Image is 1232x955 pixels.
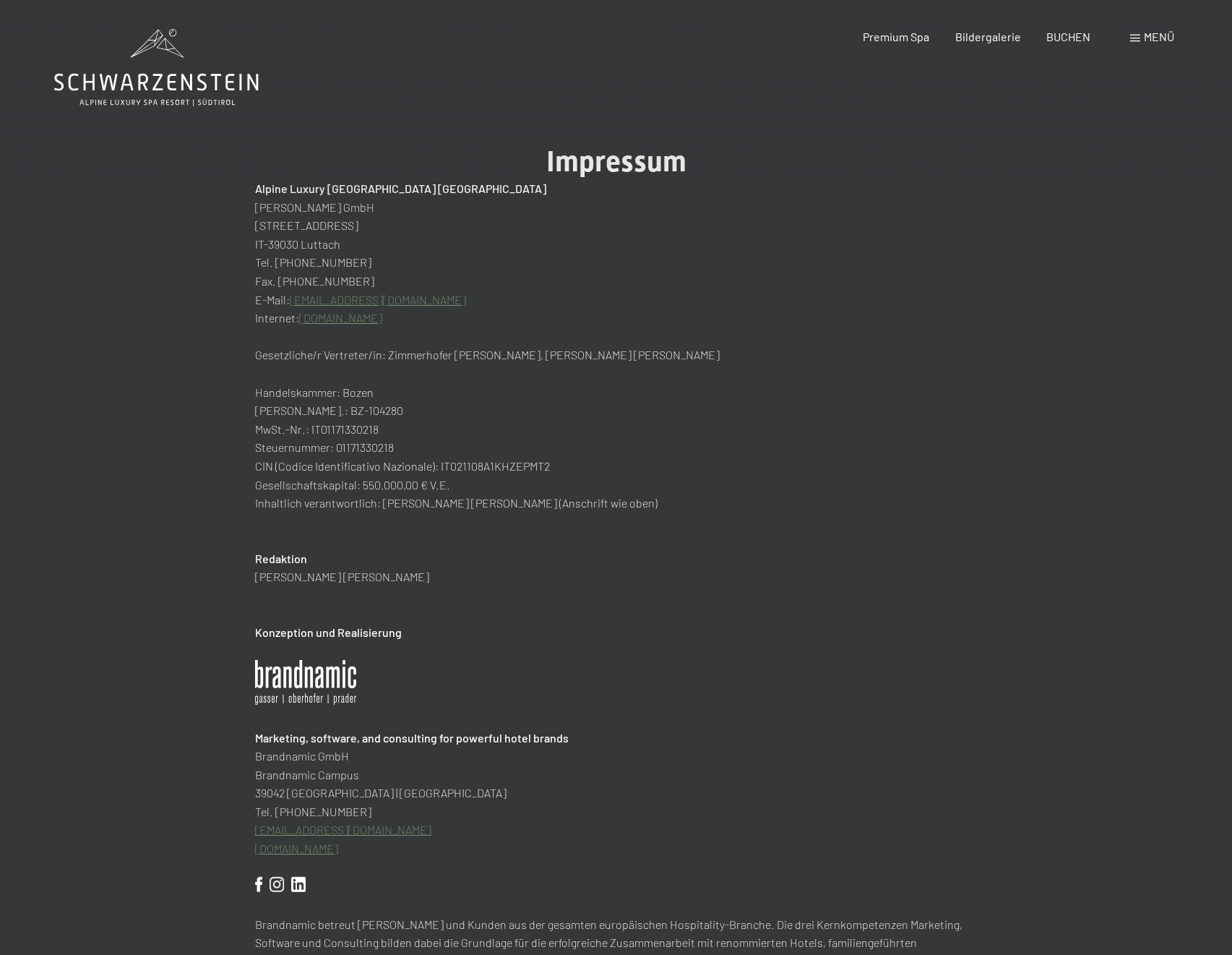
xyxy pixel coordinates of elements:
[1046,30,1090,43] a: BUCHEN
[1144,30,1174,43] span: Menü
[255,747,978,766] p: Brandnamic GmbH
[255,179,978,198] h2: Alpine Luxury [GEOGRAPHIC_DATA] [GEOGRAPHIC_DATA]
[255,438,978,457] p: Steuernummer: 01171330218
[863,30,929,43] a: Premium Spa
[255,766,978,784] p: Brandnamic Campus
[255,623,978,642] h2: Konzeption und Realisierung
[291,876,306,891] img: Brandnamic | Marketing, software, and consulting for powerful hotel brands
[955,30,1021,43] a: Bildergalerie
[255,876,262,891] img: Brandnamic | Marketing, software, and consulting for powerful hotel brands
[255,346,978,364] h3: Gesetzliche/r Vertreter/in: Zimmerhofer [PERSON_NAME], [PERSON_NAME] [PERSON_NAME]
[255,235,978,254] p: IT-39030 Luttach
[255,729,978,748] h2: Marketing, software, and consulting for powerful hotel brands
[255,420,978,439] p: MwSt.-Nr.: IT01171330218
[255,660,356,705] img: Brandnamic | Marketing, software, and consulting for powerful hotel brands
[255,476,978,494] p: Gesellschaftskapital: 550.000,00 € V.E.
[546,145,686,179] span: Impressum
[255,216,978,235] p: [STREET_ADDRESS]
[255,823,431,836] a: [EMAIL_ADDRESS][DOMAIN_NAME]
[255,784,978,802] p: 39042 [GEOGRAPHIC_DATA] | [GEOGRAPHIC_DATA]
[255,401,978,420] p: [PERSON_NAME].: BZ-104280
[255,841,338,855] a: [DOMAIN_NAME]
[255,291,978,309] p: E-Mail:
[270,876,284,891] img: Brandnamic | Marketing, software, and consulting for powerful hotel brands
[255,457,978,476] p: CIN (Codice Identificativo Nazionale): IT021108A1KHZEPMT2
[290,293,466,307] a: [EMAIL_ADDRESS][DOMAIN_NAME]
[255,494,978,513] p: Inhaltlich verantwortlich: [PERSON_NAME] [PERSON_NAME] (Anschrift wie oben)
[255,253,978,272] p: Tel. [PHONE_NUMBER]
[255,198,978,217] p: [PERSON_NAME] GmbH
[255,272,978,291] p: Fax. [PHONE_NUMBER]
[255,549,978,568] h2: Redaktion
[255,568,978,586] p: [PERSON_NAME] [PERSON_NAME]
[255,309,978,327] p: Internet:
[255,802,978,821] p: Tel. [PHONE_NUMBER]
[299,311,382,325] a: [DOMAIN_NAME]
[255,383,978,402] p: Handelskammer: Bozen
